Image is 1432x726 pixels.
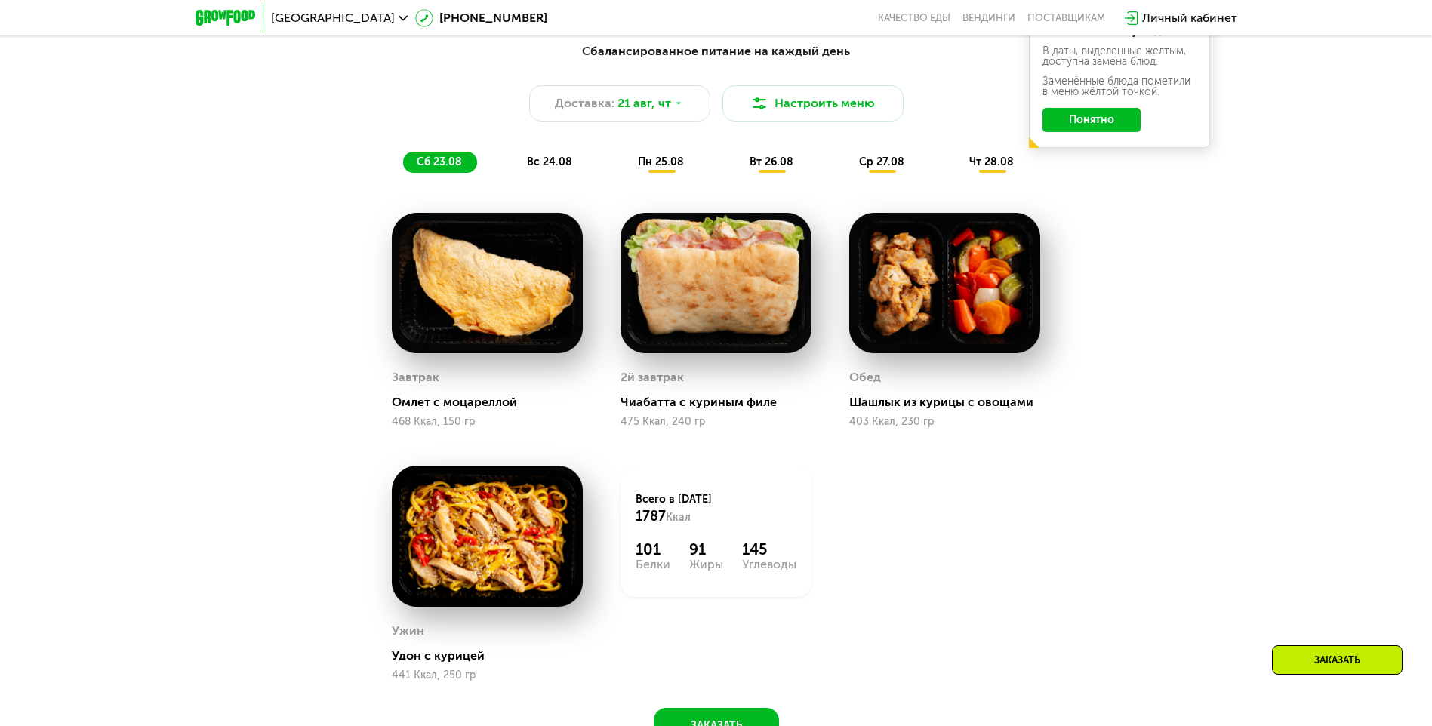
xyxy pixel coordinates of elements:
div: Заказать [1272,645,1403,675]
div: Личный кабинет [1142,9,1237,27]
div: Сбалансированное питание на каждый день [269,42,1163,61]
div: 101 [636,540,670,558]
div: Шашлык из курицы с овощами [849,395,1052,410]
div: Удон с курицей [392,648,595,663]
button: Понятно [1042,108,1141,132]
div: 475 Ккал, 240 гр [621,416,811,428]
div: Заменённые блюда пометили в меню жёлтой точкой. [1042,76,1196,97]
span: чт 28.08 [969,155,1014,168]
div: поставщикам [1027,12,1105,24]
div: 2й завтрак [621,366,684,389]
span: 21 авг, чт [617,94,671,112]
div: 403 Ккал, 230 гр [849,416,1040,428]
div: 145 [742,540,796,558]
div: Жиры [689,558,723,571]
div: Всего в [DATE] [636,492,796,525]
div: Углеводы [742,558,796,571]
div: Белки [636,558,670,571]
a: [PHONE_NUMBER] [415,9,547,27]
div: Завтрак [392,366,439,389]
div: 91 [689,540,723,558]
button: Настроить меню [722,85,904,122]
span: пн 25.08 [638,155,684,168]
div: Омлет с моцареллой [392,395,595,410]
span: вс 24.08 [527,155,572,168]
span: [GEOGRAPHIC_DATA] [271,12,395,24]
a: Вендинги [962,12,1015,24]
div: Ваше меню на эту неделю [1042,26,1196,37]
span: Ккал [666,511,691,524]
div: 441 Ккал, 250 гр [392,669,583,681]
span: сб 23.08 [417,155,462,168]
div: Ужин [392,620,424,642]
a: Качество еды [878,12,950,24]
div: Обед [849,366,881,389]
span: вт 26.08 [750,155,793,168]
div: В даты, выделенные желтым, доступна замена блюд. [1042,46,1196,67]
span: 1787 [636,508,666,525]
div: Чиабатта с куриным филе [621,395,824,410]
div: 468 Ккал, 150 гр [392,416,583,428]
span: ср 27.08 [859,155,904,168]
span: Доставка: [555,94,614,112]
